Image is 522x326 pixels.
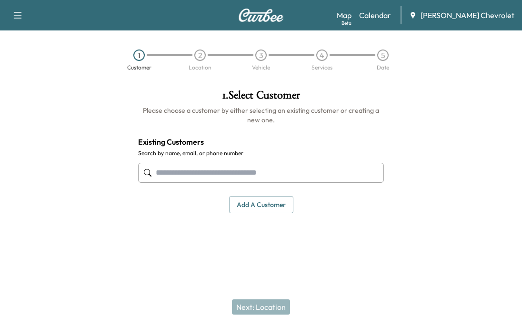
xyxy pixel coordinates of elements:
[229,196,293,214] button: Add a customer
[194,49,206,61] div: 2
[127,65,151,70] div: Customer
[341,20,351,27] div: Beta
[255,49,267,61] div: 3
[421,10,514,21] span: [PERSON_NAME] Chevrolet
[377,65,389,70] div: Date
[138,149,384,157] label: Search by name, email, or phone number
[359,10,391,21] a: Calendar
[189,65,211,70] div: Location
[337,10,351,21] a: MapBeta
[377,49,389,61] div: 5
[138,106,384,125] h6: Please choose a customer by either selecting an existing customer or creating a new one.
[316,49,328,61] div: 4
[133,49,145,61] div: 1
[138,89,384,106] h1: 1 . Select Customer
[138,136,384,148] h4: Existing Customers
[311,65,332,70] div: Services
[238,9,284,22] img: Curbee Logo
[252,65,270,70] div: Vehicle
